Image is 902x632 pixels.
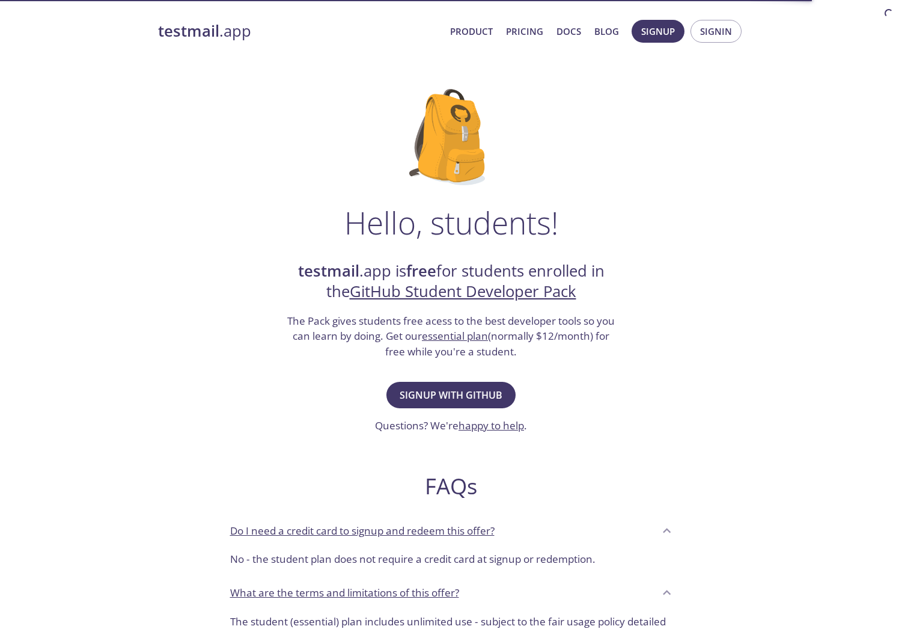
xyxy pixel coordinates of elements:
[158,21,440,41] a: testmail.app
[286,261,617,302] h2: .app is for students enrolled in the
[298,260,359,281] strong: testmail
[344,204,558,241] h1: Hello, students!
[221,473,682,500] h2: FAQs
[422,329,488,343] a: essential plan
[700,23,732,39] span: Signin
[450,23,493,39] a: Product
[230,523,495,539] p: Do I need a credit card to signup and redeem this offer?
[409,89,493,185] img: github-student-backpack.png
[230,585,459,601] p: What are the terms and limitations of this offer?
[632,20,684,43] button: Signup
[400,387,502,403] span: Signup with GitHub
[386,382,516,408] button: Signup with GitHub
[506,23,543,39] a: Pricing
[221,577,682,609] div: What are the terms and limitations of this offer?
[230,551,672,567] p: No - the student plan does not require a credit card at signup or redemption.
[556,23,581,39] a: Docs
[221,547,682,577] div: Do I need a credit card to signup and redeem this offer?
[690,20,742,43] button: Signin
[350,281,576,302] a: GitHub Student Developer Pack
[375,418,527,434] h3: Questions? We're .
[286,313,617,360] h3: The Pack gives students free acess to the best developer tools so you can learn by doing. Get our...
[221,514,682,547] div: Do I need a credit card to signup and redeem this offer?
[158,20,219,41] strong: testmail
[641,23,675,39] span: Signup
[594,23,619,39] a: Blog
[406,260,436,281] strong: free
[459,419,524,432] a: happy to help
